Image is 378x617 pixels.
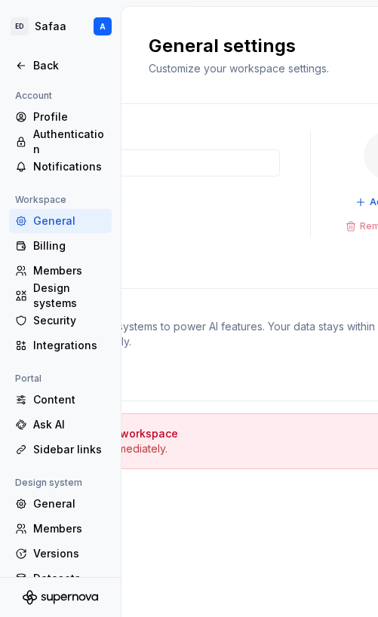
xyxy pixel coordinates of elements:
h2: General settings [149,34,329,58]
a: Datasets [9,566,112,591]
a: General [9,209,112,233]
div: Authentication [33,127,106,157]
div: A [100,20,106,32]
span: Customize your workspace settings. [149,62,329,75]
div: Datasets [33,571,106,586]
div: Account [9,87,58,105]
div: ED [11,17,29,35]
a: Members [9,517,112,541]
div: Content [33,392,106,407]
div: Sidebar links [33,442,106,457]
div: Workspace [9,191,72,209]
div: Integrations [33,338,106,353]
a: Billing [9,234,112,258]
div: Back [33,58,106,73]
button: EDSafaaA [3,10,118,43]
svg: Supernova Logo [23,590,98,605]
a: Notifications [9,155,112,179]
a: Members [9,259,112,283]
div: Design systems [33,281,106,311]
a: Integrations [9,333,112,358]
a: Security [9,308,112,333]
a: Profile [9,105,112,129]
a: Ask AI [9,413,112,437]
a: Back [9,54,112,78]
div: General [33,496,106,511]
div: Profile [33,109,106,124]
div: Safaa [35,19,66,34]
a: Design systems [9,284,112,308]
div: Ask AI [33,417,106,432]
a: Sidebar links [9,437,112,462]
a: Versions [9,542,112,566]
div: Members [33,521,106,536]
a: General [9,492,112,516]
div: Portal [9,370,48,388]
div: Versions [33,546,106,561]
a: Content [9,388,112,412]
div: Billing [33,238,106,253]
a: Authentication [9,130,112,154]
div: Notifications [33,159,106,174]
div: Design system [9,474,88,492]
div: Security [33,313,106,328]
div: General [33,213,106,229]
div: Members [33,263,106,278]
